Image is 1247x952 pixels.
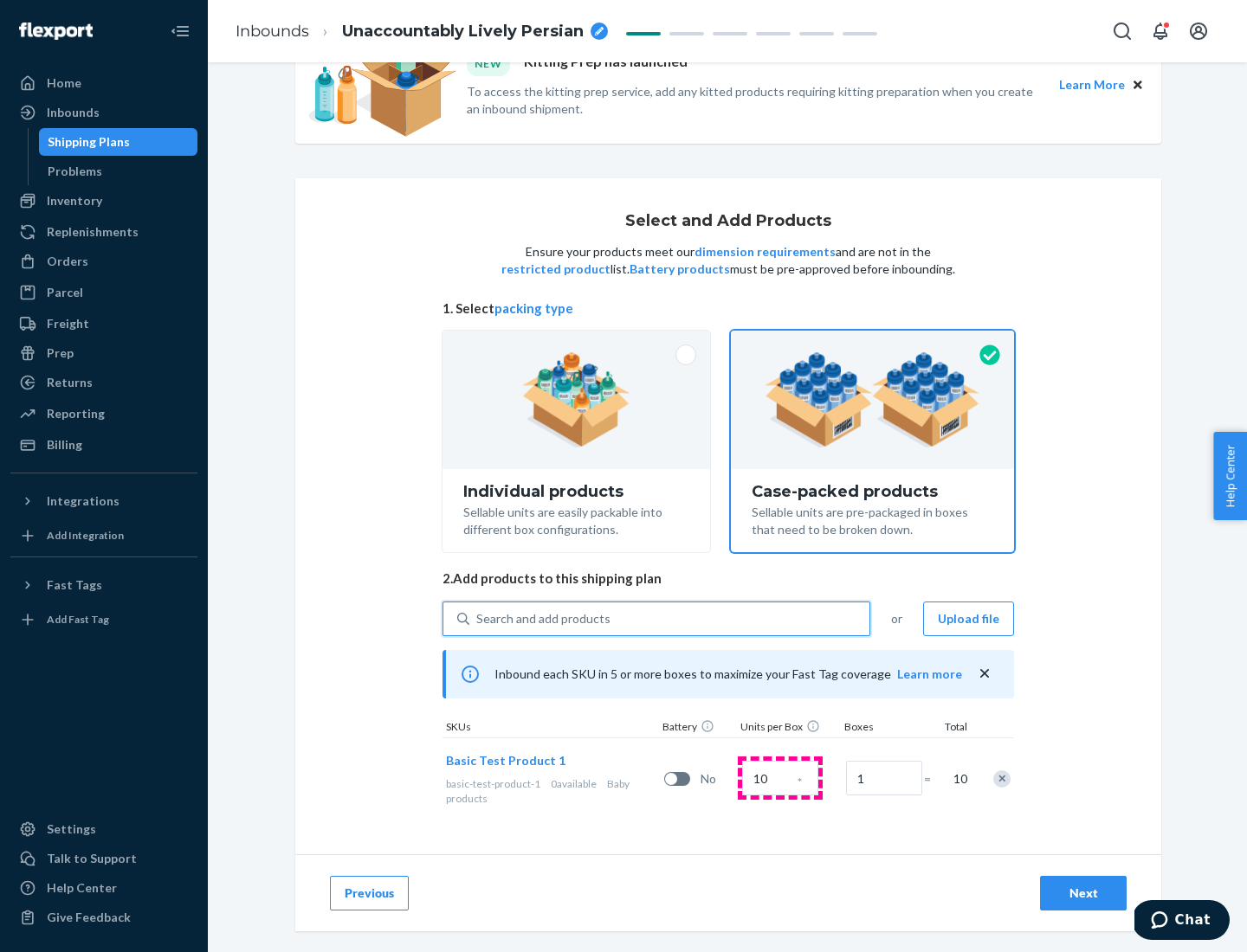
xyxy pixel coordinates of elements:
[47,74,81,92] div: Home
[737,719,841,737] div: Units per Box
[47,192,102,209] div: Inventory
[897,666,962,683] button: Learn more
[39,158,198,185] a: Problems
[47,344,74,362] div: Prep
[1213,432,1247,520] button: Help Center
[47,104,100,121] div: Inbounds
[47,879,117,897] div: Help Center
[47,820,96,838] div: Settings
[467,52,510,75] div: NEW
[695,243,836,261] button: dimension requirements
[330,876,409,910] button: Previous
[752,483,993,500] div: Case-packed products
[1040,876,1127,910] button: Next
[47,612,109,627] div: Add Fast Tag
[47,253,88,270] div: Orders
[841,719,927,737] div: Boxes
[163,14,197,48] button: Close Navigation
[10,218,197,246] a: Replenishments
[701,770,735,788] span: No
[443,299,1014,318] span: 1. Select
[446,752,565,769] button: Basic Test Product 1
[222,6,622,57] ol: breadcrumbs
[659,719,737,737] div: Battery
[10,815,197,843] a: Settings
[443,719,659,737] div: SKUs
[10,279,197,306] a: Parcel
[1181,14,1216,48] button: Open account menu
[993,770,1011,788] div: Remove Item
[446,777,540,790] span: basic-test-product-1
[630,261,730,278] button: Battery products
[10,571,197,599] button: Fast Tags
[10,874,197,902] a: Help Center
[524,52,688,75] p: Kitting Prep has launched
[443,569,1014,588] span: 2. Add products to this shipping plan
[10,339,197,367] a: Prep
[927,719,971,737] div: Total
[10,248,197,275] a: Orders
[39,128,198,156] a: Shipping Plans
[501,261,611,278] button: restricted product
[47,315,89,332] div: Freight
[47,576,102,594] div: Fast Tags
[765,352,980,447] img: case-pack.59cecea509d18c883b923b81aeac6d0b.png
[47,374,93,391] div: Returns
[467,83,1043,118] p: To access the kitting prep service, add any kitted products requiring kitting preparation when yo...
[463,500,689,538] div: Sellable units are easily packable into different box configurations.
[10,310,197,338] a: Freight
[1143,14,1178,48] button: Open notifications
[48,133,130,151] div: Shipping Plans
[10,522,197,550] a: Add Integration
[10,904,197,931] button: Give Feedback
[10,845,197,872] button: Talk to Support
[10,369,197,396] a: Returns
[342,21,584,43] span: Unaccountably Lively Persian
[891,610,902,627] span: or
[950,770,967,788] span: 10
[47,284,83,301] div: Parcel
[476,610,611,627] div: Search and add products
[752,500,993,538] div: Sellable units are pre-packaged in boxes that need to be broken down.
[10,400,197,428] a: Reporting
[10,606,197,634] a: Add Fast Tag
[446,753,565,768] span: Basic Test Product 1
[551,777,597,790] span: 0 available
[19,23,93,40] img: Flexport logo
[1105,14,1140,48] button: Open Search Box
[47,405,105,422] div: Reporting
[47,223,139,241] div: Replenishments
[924,770,941,788] span: =
[443,650,1014,698] div: Inbound each SKU in 5 or more boxes to maximize your Fast Tag coverage
[48,163,102,180] div: Problems
[1055,884,1112,902] div: Next
[10,431,197,459] a: Billing
[10,487,197,515] button: Integrations
[10,187,197,215] a: Inventory
[10,69,197,97] a: Home
[47,909,131,926] div: Give Feedback
[742,761,818,795] input: Case Quantity
[47,492,120,510] div: Integrations
[10,99,197,126] a: Inbounds
[500,243,957,278] p: Ensure your products meet our and are not in the list. must be pre-approved before inbounding.
[446,776,657,806] div: Baby products
[47,436,82,453] div: Billing
[1128,75,1147,94] button: Close
[1134,900,1230,943] iframe: Opens a widget where you can chat to one of our agents
[976,665,993,683] button: close
[1059,75,1125,94] button: Learn More
[47,850,137,867] div: Talk to Support
[463,483,689,500] div: Individual products
[494,299,573,318] button: packing type
[236,22,309,41] a: Inbounds
[923,601,1014,636] button: Upload file
[522,352,630,447] img: individual-pack.facf35554cb0f1810c75b2bd6df2d64e.png
[846,761,922,795] input: Number of boxes
[47,528,124,543] div: Add Integration
[625,213,831,230] h1: Select and Add Products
